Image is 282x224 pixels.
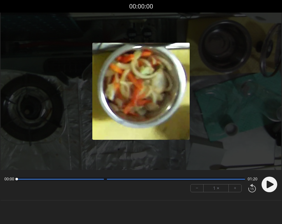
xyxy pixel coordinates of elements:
[191,184,204,192] button: −
[204,184,229,192] div: 1 ×
[248,177,257,182] span: 01:20
[229,184,241,192] button: +
[4,177,14,182] span: 00:00
[92,43,190,140] img: Poster Image
[129,2,153,11] a: 00:00:00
